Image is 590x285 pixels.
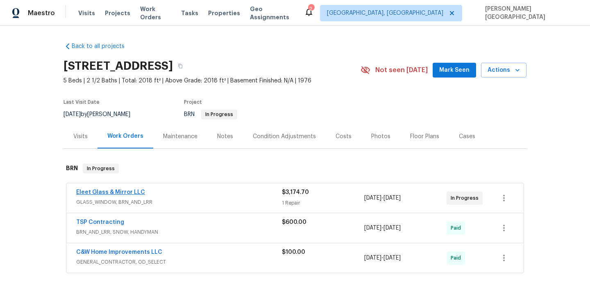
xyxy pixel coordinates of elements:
[76,258,282,266] span: GENERAL_CONTRACTOR, OD_SELECT
[76,189,145,195] a: Eleet Glass & Mirror LLC
[140,5,171,21] span: Work Orders
[76,219,124,225] a: TSP Contracting
[253,132,316,141] div: Condition Adjustments
[308,5,314,13] div: 2
[64,109,140,119] div: by [PERSON_NAME]
[64,155,526,182] div: BRN In Progress
[459,132,475,141] div: Cases
[375,66,428,74] span: Not seen [DATE]
[163,132,197,141] div: Maintenance
[481,63,526,78] button: Actions
[73,132,88,141] div: Visits
[28,9,55,17] span: Maestro
[76,228,282,236] span: BRN_AND_LRR, SNOW, HANDYMAN
[451,224,464,232] span: Paid
[364,225,381,231] span: [DATE]
[383,225,401,231] span: [DATE]
[439,65,470,75] span: Mark Seen
[482,5,578,21] span: [PERSON_NAME][GEOGRAPHIC_DATA]
[76,249,162,255] a: C&W Home Improvements LLC
[64,62,173,70] h2: [STREET_ADDRESS]
[364,224,401,232] span: -
[64,42,142,50] a: Back to all projects
[78,9,95,17] span: Visits
[250,5,294,21] span: Geo Assignments
[336,132,352,141] div: Costs
[451,254,464,262] span: Paid
[173,59,188,73] button: Copy Address
[282,249,305,255] span: $100.00
[76,198,282,206] span: GLASS_WINDOW, BRN_AND_LRR
[202,112,236,117] span: In Progress
[451,194,482,202] span: In Progress
[282,199,364,207] div: 1 Repair
[327,9,443,17] span: [GEOGRAPHIC_DATA], [GEOGRAPHIC_DATA]
[364,255,381,261] span: [DATE]
[410,132,439,141] div: Floor Plans
[107,132,143,140] div: Work Orders
[208,9,240,17] span: Properties
[181,10,198,16] span: Tasks
[364,254,401,262] span: -
[371,132,390,141] div: Photos
[282,219,306,225] span: $600.00
[184,112,237,117] span: BRN
[64,112,81,117] span: [DATE]
[105,9,130,17] span: Projects
[66,164,78,173] h6: BRN
[64,77,361,85] span: 5 Beds | 2 1/2 Baths | Total: 2018 ft² | Above Grade: 2018 ft² | Basement Finished: N/A | 1976
[383,195,401,201] span: [DATE]
[217,132,233,141] div: Notes
[184,100,202,105] span: Project
[364,195,381,201] span: [DATE]
[383,255,401,261] span: [DATE]
[64,100,100,105] span: Last Visit Date
[282,189,309,195] span: $3,174.70
[488,65,520,75] span: Actions
[364,194,401,202] span: -
[84,164,118,173] span: In Progress
[433,63,476,78] button: Mark Seen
